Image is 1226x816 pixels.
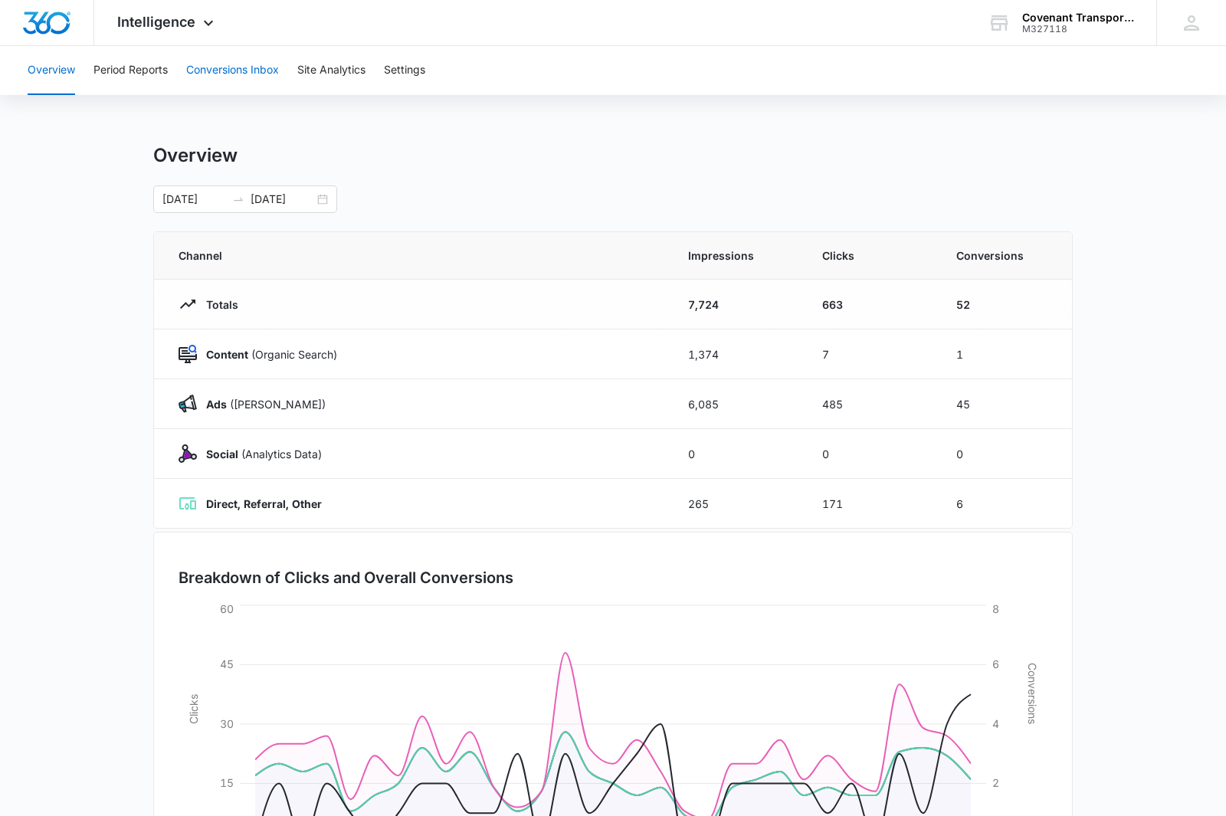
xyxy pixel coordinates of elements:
[162,191,226,208] input: Start date
[804,329,938,379] td: 7
[992,657,999,670] tspan: 6
[1026,663,1039,724] tspan: Conversions
[384,46,425,95] button: Settings
[93,46,168,95] button: Period Reports
[197,396,326,412] p: ([PERSON_NAME])
[804,379,938,429] td: 485
[179,566,513,589] h3: Breakdown of Clicks and Overall Conversions
[804,429,938,479] td: 0
[670,379,804,429] td: 6,085
[197,297,238,313] p: Totals
[992,776,999,789] tspan: 2
[938,379,1072,429] td: 45
[197,446,322,462] p: (Analytics Data)
[822,247,919,264] span: Clicks
[938,329,1072,379] td: 1
[688,247,785,264] span: Impressions
[670,329,804,379] td: 1,374
[992,602,999,615] tspan: 8
[179,444,197,463] img: Social
[992,717,999,730] tspan: 4
[232,193,244,205] span: swap-right
[28,46,75,95] button: Overview
[117,14,195,30] span: Intelligence
[197,346,337,362] p: (Organic Search)
[251,191,314,208] input: End date
[179,247,651,264] span: Channel
[938,429,1072,479] td: 0
[220,602,234,615] tspan: 60
[206,447,238,460] strong: Social
[206,497,322,510] strong: Direct, Referral, Other
[187,694,200,724] tspan: Clicks
[206,348,248,361] strong: Content
[186,46,279,95] button: Conversions Inbox
[804,280,938,329] td: 663
[1022,24,1134,34] div: account id
[938,280,1072,329] td: 52
[670,479,804,529] td: 265
[220,717,234,730] tspan: 30
[956,247,1047,264] span: Conversions
[297,46,366,95] button: Site Analytics
[232,193,244,205] span: to
[220,776,234,789] tspan: 15
[220,657,234,670] tspan: 45
[938,479,1072,529] td: 6
[804,479,938,529] td: 171
[153,144,238,167] h1: Overview
[1022,11,1134,24] div: account name
[670,429,804,479] td: 0
[206,398,227,411] strong: Ads
[179,395,197,413] img: Ads
[179,345,197,363] img: Content
[670,280,804,329] td: 7,724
